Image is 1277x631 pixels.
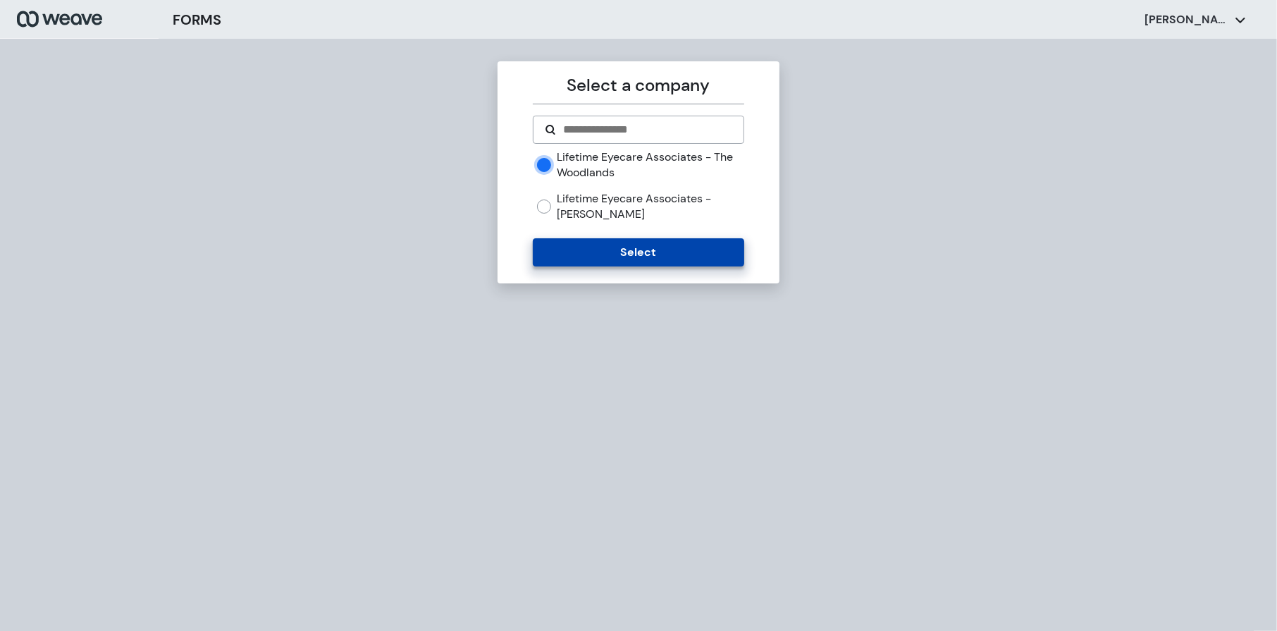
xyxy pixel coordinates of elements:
[533,73,744,98] p: Select a company
[557,149,744,180] label: Lifetime Eyecare Associates - The Woodlands
[533,238,744,267] button: Select
[557,191,744,221] label: Lifetime Eyecare Associates - [PERSON_NAME]
[562,121,732,138] input: Search
[173,9,221,30] h3: FORMS
[1145,12,1229,27] p: [PERSON_NAME]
